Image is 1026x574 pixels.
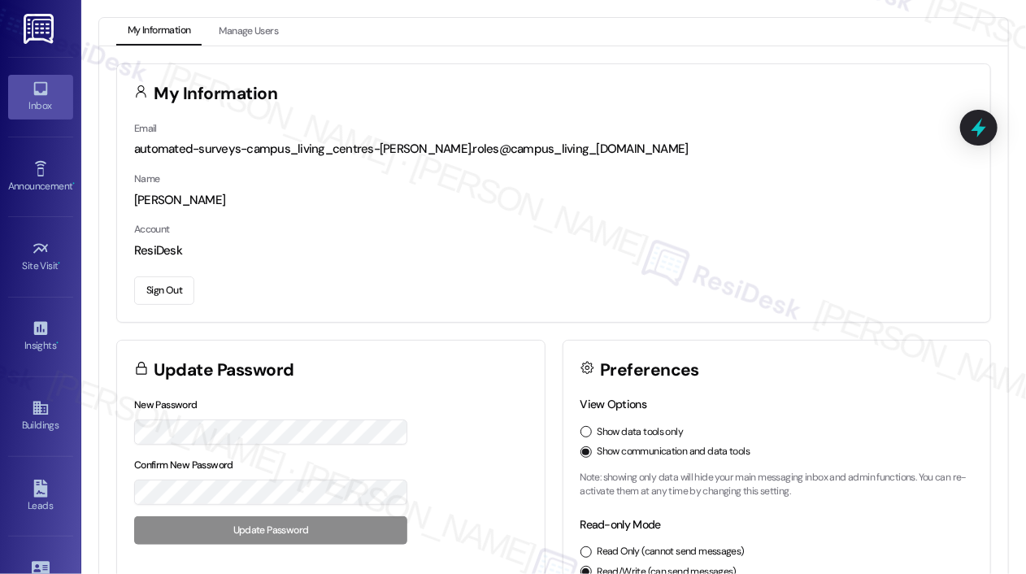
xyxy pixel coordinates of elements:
button: Manage Users [207,18,289,46]
label: Confirm New Password [134,459,233,472]
label: Name [134,172,160,185]
label: View Options [580,397,647,411]
a: Leads [8,475,73,519]
label: Email [134,122,157,135]
p: Note: showing only data will hide your main messaging inbox and admin functions. You can re-activ... [580,471,974,499]
button: Sign Out [134,276,194,305]
span: • [56,337,59,349]
div: ResiDesk [134,242,973,259]
h3: My Information [154,85,278,102]
label: New Password [134,398,198,411]
a: Insights • [8,315,73,359]
h3: Update Password [154,362,294,379]
img: ResiDesk Logo [24,14,57,44]
label: Read-only Mode [580,517,661,532]
label: Show communication and data tools [598,445,750,459]
h3: Preferences [600,362,699,379]
label: Show data tools only [598,425,684,440]
label: Account [134,223,170,236]
div: automated-surveys-campus_living_centres-[PERSON_NAME].roles@campus_living_[DOMAIN_NAME] [134,141,973,158]
a: Buildings [8,394,73,438]
a: Inbox [8,75,73,119]
span: • [59,258,61,269]
button: My Information [116,18,202,46]
a: Site Visit • [8,235,73,279]
div: [PERSON_NAME] [134,192,973,209]
label: Read Only (cannot send messages) [598,545,745,559]
span: • [72,178,75,189]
